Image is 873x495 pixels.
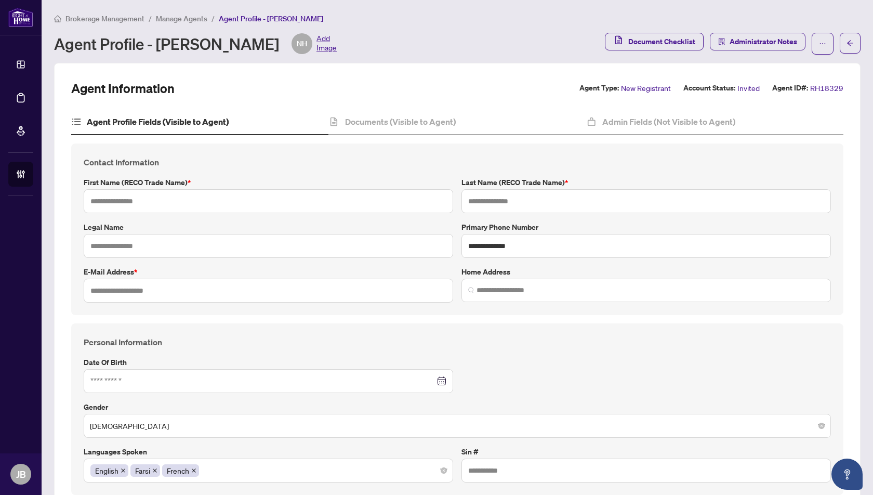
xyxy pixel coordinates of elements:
span: close [152,468,157,473]
label: Home Address [461,266,831,278]
li: / [149,12,152,24]
li: / [211,12,215,24]
label: E-mail Address [84,266,453,278]
span: ellipsis [819,40,826,47]
span: Document Checklist [628,33,695,50]
span: arrow-left [846,40,854,47]
span: French [167,465,189,476]
button: Administrator Notes [710,33,805,50]
label: Agent ID#: [772,82,808,94]
span: Brokerage Management [65,14,144,23]
span: Agent Profile - [PERSON_NAME] [219,14,323,23]
h2: Agent Information [71,80,175,97]
span: Female [90,416,825,436]
span: Administrator Notes [730,33,797,50]
button: Document Checklist [605,33,704,50]
span: NH [297,38,307,49]
h4: Admin Fields (Not Visible to Agent) [602,115,735,128]
span: close-circle [818,423,825,429]
span: close-circle [441,467,447,474]
label: Languages spoken [84,446,453,458]
label: Legal Name [84,222,453,233]
span: Invited [737,82,760,94]
span: Farsi [130,464,160,477]
h4: Agent Profile Fields (Visible to Agent) [87,115,229,128]
img: search_icon [468,287,474,293]
label: Agent Type: [579,82,619,94]
span: English [90,464,128,477]
img: logo [8,8,33,27]
label: Gender [84,401,831,413]
h4: Documents (Visible to Agent) [345,115,456,128]
h4: Contact Information [84,156,831,168]
span: Manage Agents [156,14,207,23]
h4: Personal Information [84,336,831,348]
label: Sin # [461,446,831,458]
span: close [191,468,196,473]
span: RH18329 [810,82,843,94]
span: New Registrant [621,82,671,94]
span: solution [718,38,725,45]
span: home [54,15,61,22]
label: First Name (RECO Trade Name) [84,177,453,188]
span: JB [16,467,26,481]
label: Last Name (RECO Trade Name) [461,177,831,188]
div: Agent Profile - [PERSON_NAME] [54,33,337,54]
span: English [95,465,118,476]
label: Primary Phone Number [461,222,831,233]
span: close [121,468,126,473]
span: Farsi [135,465,150,476]
span: Add Image [316,33,337,54]
span: French [162,464,199,477]
button: Open asap [831,459,863,490]
label: Date of Birth [84,357,453,368]
label: Account Status: [683,82,735,94]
